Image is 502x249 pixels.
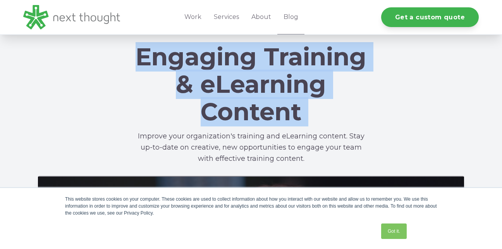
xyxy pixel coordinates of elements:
[135,43,367,126] h1: Engaging Training & eLearning Content
[381,7,479,27] a: Get a custom quote
[381,223,407,239] a: Got it.
[135,131,367,165] p: Improve your organization's training and eLearning content. Stay up-to-date on creative, new oppo...
[65,196,437,217] div: This website stores cookies on your computer. These cookies are used to collect information about...
[23,5,120,29] img: LG - NextThought Logo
